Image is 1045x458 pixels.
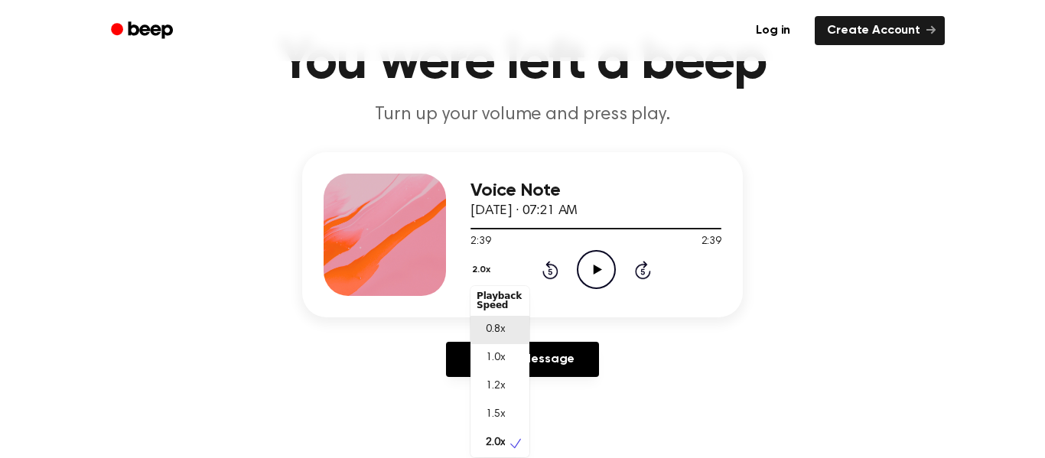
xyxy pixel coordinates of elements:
[486,407,505,423] span: 1.5x
[470,285,529,316] div: Playback Speed
[486,350,505,366] span: 1.0x
[486,322,505,338] span: 0.8x
[470,257,496,283] button: 2.0x
[486,435,505,451] span: 2.0x
[486,378,505,395] span: 1.2x
[470,286,529,457] div: 2.0x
